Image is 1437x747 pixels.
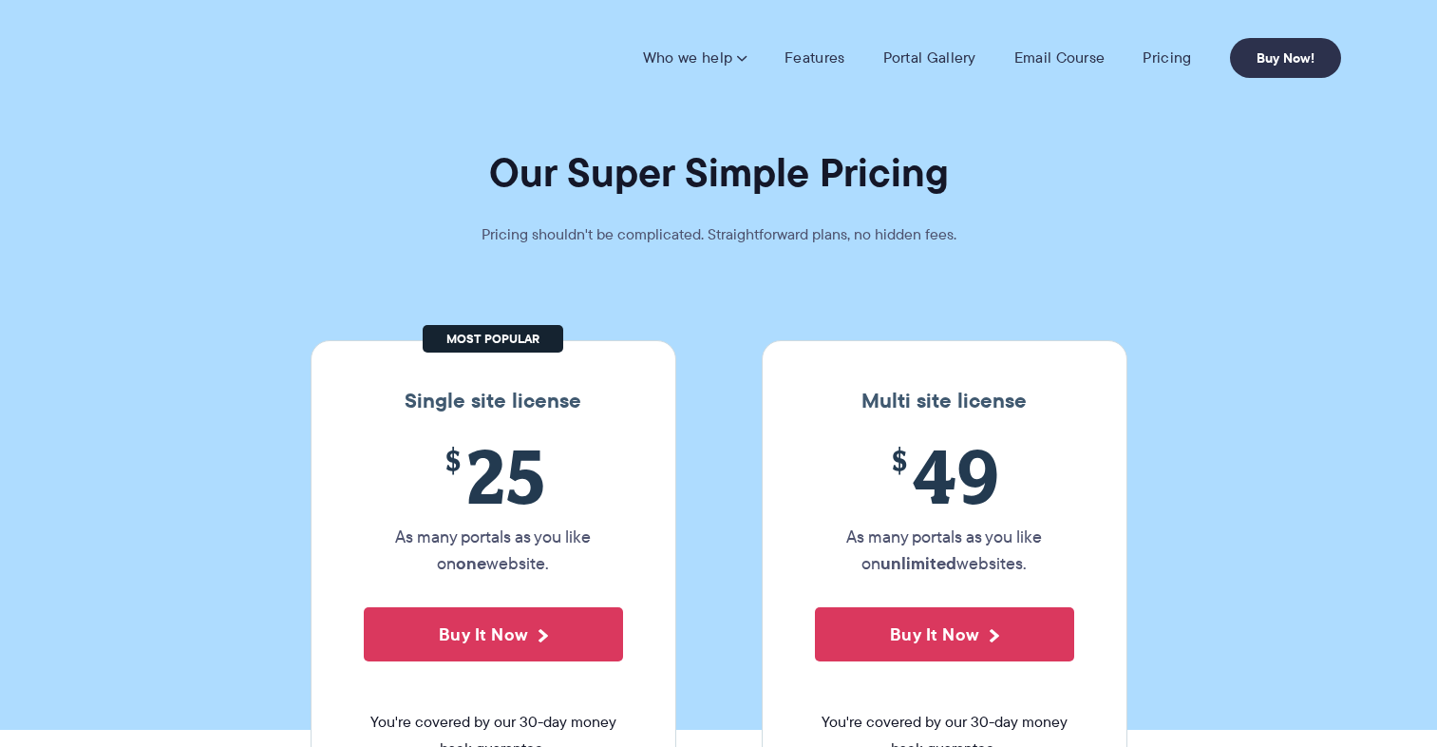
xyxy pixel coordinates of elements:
p: As many portals as you like on website. [364,524,623,577]
a: Buy Now! [1230,38,1341,78]
a: Who we help [643,48,747,67]
h3: Single site license [331,389,656,413]
span: 25 [364,432,623,519]
a: Portal Gallery [883,48,976,67]
h3: Multi site license [782,389,1107,413]
a: Features [785,48,844,67]
button: Buy It Now [364,607,623,661]
strong: one [456,550,486,576]
a: Email Course [1014,48,1106,67]
strong: unlimited [880,550,956,576]
p: As many portals as you like on websites. [815,524,1074,577]
p: Pricing shouldn't be complicated. Straightforward plans, no hidden fees. [434,221,1004,248]
span: 49 [815,432,1074,519]
a: Pricing [1143,48,1191,67]
button: Buy It Now [815,607,1074,661]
